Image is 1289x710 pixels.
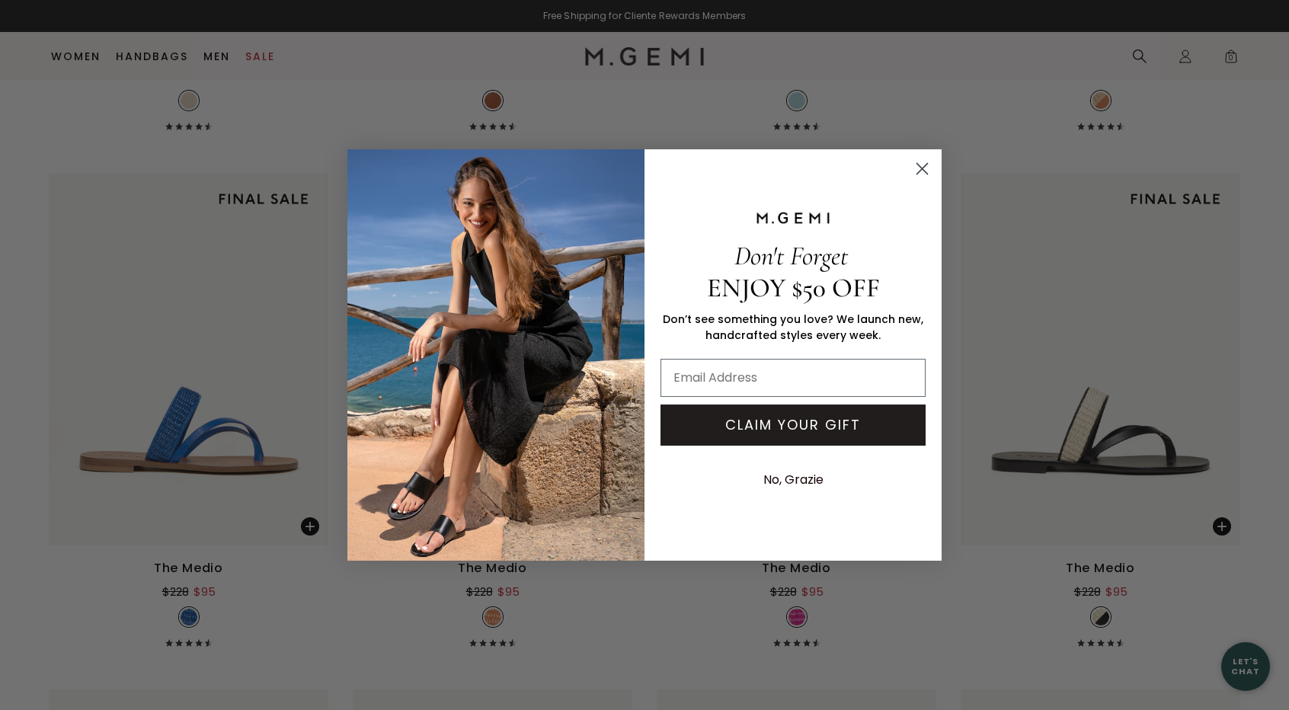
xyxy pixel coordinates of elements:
input: Email Address [660,359,926,397]
img: M.GEMI [755,211,831,225]
img: M.Gemi [347,149,644,561]
span: Don't Forget [734,240,848,272]
button: Close dialog [909,155,936,182]
button: CLAIM YOUR GIFT [660,405,926,446]
span: ENJOY $50 OFF [707,272,880,304]
button: No, Grazie [756,461,831,499]
span: Don’t see something you love? We launch new, handcrafted styles every week. [663,312,923,343]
